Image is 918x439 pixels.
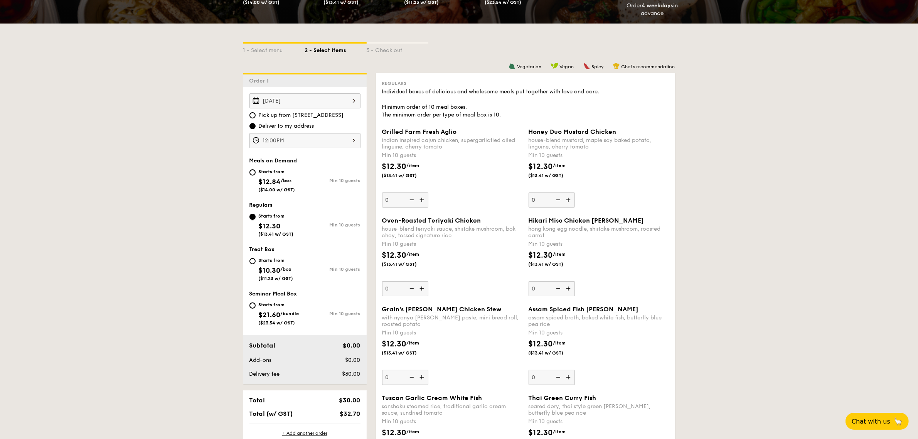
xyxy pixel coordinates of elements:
[529,350,581,356] span: ($13.41 w/ GST)
[382,251,407,260] span: $12.30
[552,281,563,296] img: icon-reduce.1d2dbef1.svg
[642,2,673,9] strong: 4 weekdays
[305,311,360,316] div: Min 10 guests
[627,2,678,17] div: Order in advance
[305,222,360,228] div: Min 10 guests
[529,240,669,248] div: Min 10 guests
[249,290,297,297] span: Seminar Meal Box
[259,302,299,308] div: Starts from
[382,403,522,416] div: sanshoku steamed rice, traditional garlic cream sauce, sundried tomato
[382,394,482,402] span: Tuscan Garlic Cream White Fish
[249,430,360,436] div: + Add another order
[259,311,281,319] span: $21.60
[622,64,675,69] span: Chef's recommendation
[529,418,669,425] div: Min 10 guests
[592,64,604,69] span: Spicy
[407,252,419,257] span: /item
[259,213,294,219] div: Starts from
[382,428,407,437] span: $12.30
[382,370,428,385] input: Grain's [PERSON_NAME] Chicken Stewwith nyonya [PERSON_NAME] paste, mini bread roll, roasted potat...
[560,64,574,69] span: Vegan
[259,266,281,275] span: $10.30
[305,267,360,272] div: Min 10 guests
[249,202,273,208] span: Regulars
[382,192,428,208] input: Grilled Farm Fresh Aglioindian inspired cajun chicken, supergarlicfied oiled linguine, cherry tom...
[249,357,272,363] span: Add-ons
[529,217,644,224] span: Hikari Miso Chicken [PERSON_NAME]
[281,311,299,316] span: /bundle
[382,128,457,135] span: Grilled Farm Fresh Aglio
[249,397,265,404] span: Total
[382,226,522,239] div: house-blend teriyaki sauce, shiitake mushroom, bok choy, tossed signature rice
[529,261,581,267] span: ($13.41 w/ GST)
[259,169,295,175] div: Starts from
[249,371,280,377] span: Delivery fee
[382,240,522,248] div: Min 10 guests
[382,306,502,313] span: Grain's [PERSON_NAME] Chicken Stew
[417,281,428,296] img: icon-add.58712e84.svg
[529,137,669,150] div: house-blend mustard, maple soy baked potato, linguine, cherry tomato
[563,192,575,207] img: icon-add.58712e84.svg
[529,152,669,159] div: Min 10 guests
[405,370,417,385] img: icon-reduce.1d2dbef1.svg
[517,64,541,69] span: Vegetarian
[553,429,566,434] span: /item
[249,342,276,349] span: Subtotal
[382,350,435,356] span: ($13.41 w/ GST)
[249,246,275,253] span: Treat Box
[249,157,297,164] span: Meals on Demand
[343,342,360,349] span: $0.00
[893,417,903,426] span: 🦙
[382,217,481,224] span: Oven-Roasted Teriyaki Chicken
[281,267,292,272] span: /box
[259,122,314,130] span: Deliver to my address
[382,261,435,267] span: ($13.41 w/ GST)
[382,88,669,119] div: Individual boxes of delicious and wholesome meals put together with love and care. Minimum order ...
[382,339,407,349] span: $12.30
[382,152,522,159] div: Min 10 guests
[249,133,360,148] input: Event time
[529,192,575,208] input: Honey Duo Mustard Chickenhouse-blend mustard, maple soy baked potato, linguine, cherry tomatoMin ...
[249,214,256,220] input: Starts from$12.30($13.41 w/ GST)Min 10 guests
[382,137,522,150] div: indian inspired cajun chicken, supergarlicfied oiled linguine, cherry tomato
[305,178,360,183] div: Min 10 guests
[529,370,575,385] input: Assam Spiced Fish [PERSON_NAME]assam spiced broth, baked white fish, butterfly blue pea riceMin 1...
[529,251,553,260] span: $12.30
[281,178,292,183] span: /box
[563,281,575,296] img: icon-add.58712e84.svg
[259,276,293,281] span: ($11.23 w/ GST)
[551,62,558,69] img: icon-vegan.f8ff3823.svg
[553,163,566,168] span: /item
[417,192,428,207] img: icon-add.58712e84.svg
[529,306,639,313] span: Assam Spiced Fish [PERSON_NAME]
[529,339,553,349] span: $12.30
[509,62,515,69] img: icon-vegetarian.fe4039eb.svg
[259,111,344,119] span: Pick up from [STREET_ADDRESS]
[249,78,272,84] span: Order 1
[529,428,553,437] span: $12.30
[249,93,360,108] input: Event date
[613,62,620,69] img: icon-chef-hat.a58ddaea.svg
[846,413,909,430] button: Chat with us🦙
[249,258,256,264] input: Starts from$10.30/box($11.23 w/ GST)Min 10 guests
[259,320,295,326] span: ($23.54 w/ GST)
[529,162,553,171] span: $12.30
[529,329,669,337] div: Min 10 guests
[249,123,256,129] input: Deliver to my address
[382,281,428,296] input: Oven-Roasted Teriyaki Chickenhouse-blend teriyaki sauce, shiitake mushroom, bok choy, tossed sign...
[552,192,563,207] img: icon-reduce.1d2dbef1.svg
[529,226,669,239] div: hong kong egg noodle, shiitake mushroom, roasted carrot
[249,302,256,309] input: Starts from$21.60/bundle($23.54 w/ GST)Min 10 guests
[367,44,428,54] div: 3 - Check out
[529,281,575,296] input: Hikari Miso Chicken [PERSON_NAME]hong kong egg noodle, shiitake mushroom, roasted carrotMin 10 gu...
[259,177,281,186] span: $12.84
[339,397,360,404] span: $30.00
[529,403,669,416] div: seared dory, thai style green [PERSON_NAME], butterfly blue pea rice
[407,340,419,346] span: /item
[342,371,360,377] span: $30.00
[243,44,305,54] div: 1 - Select menu
[529,172,581,179] span: ($13.41 w/ GST)
[382,314,522,328] div: with nyonya [PERSON_NAME] paste, mini bread roll, roasted potato
[852,418,890,425] span: Chat with us
[405,192,417,207] img: icon-reduce.1d2dbef1.svg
